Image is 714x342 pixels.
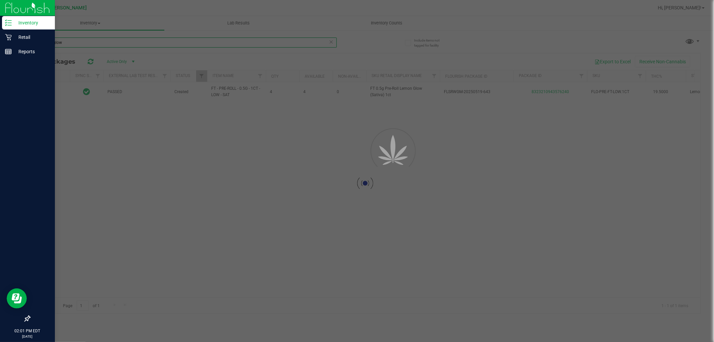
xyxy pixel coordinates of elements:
[12,19,52,27] p: Inventory
[3,334,52,339] p: [DATE]
[12,48,52,56] p: Reports
[5,19,12,26] inline-svg: Inventory
[5,34,12,41] inline-svg: Retail
[3,328,52,334] p: 02:01 PM EDT
[5,48,12,55] inline-svg: Reports
[7,288,27,309] iframe: Resource center
[12,33,52,41] p: Retail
